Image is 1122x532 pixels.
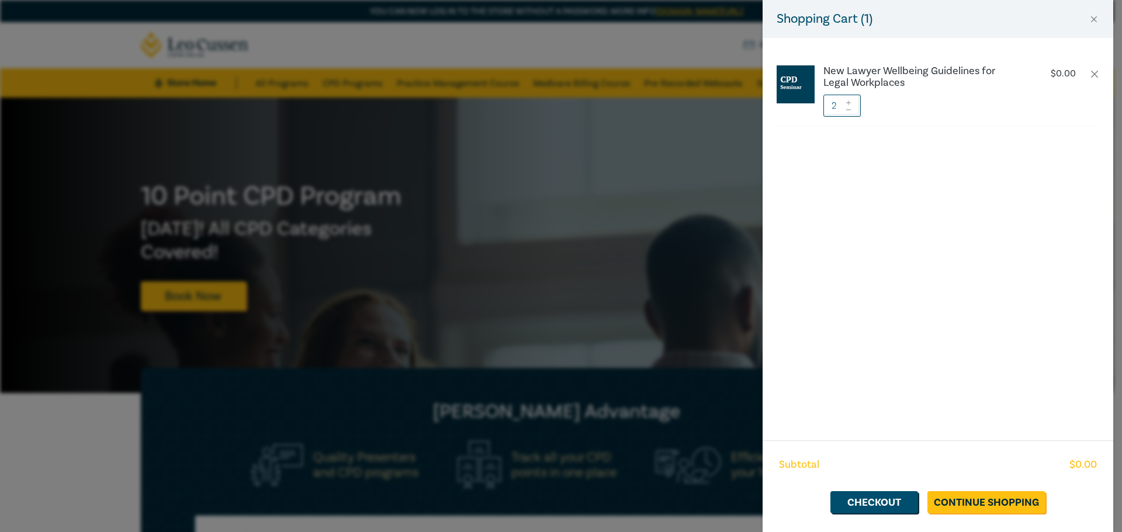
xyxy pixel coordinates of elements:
span: $ 0.00 [1069,457,1097,472]
a: Continue Shopping [927,491,1045,513]
input: 1 [823,95,861,117]
span: Subtotal [779,457,819,472]
a: New Lawyer Wellbeing Guidelines for Legal Workplaces [823,65,1017,89]
h5: Shopping Cart ( 1 ) [777,9,872,29]
img: CPD%20Seminar.jpg [777,65,815,103]
a: Checkout [830,491,918,513]
button: Close [1089,14,1099,25]
p: $ 0.00 [1051,68,1076,79]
